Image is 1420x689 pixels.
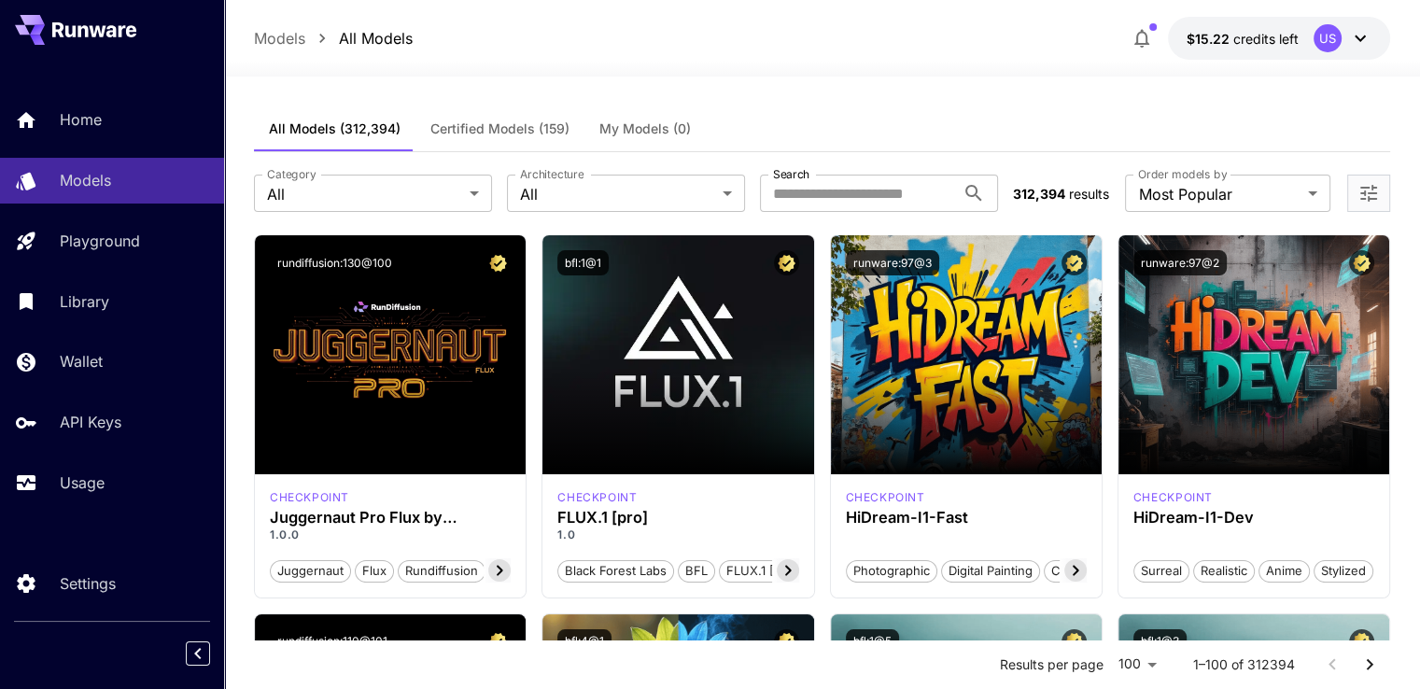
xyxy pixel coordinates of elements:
[1044,558,1116,583] button: Cinematic
[1357,182,1380,205] button: Open more filters
[557,489,637,506] div: fluxpro
[1133,489,1213,506] p: checkpoint
[941,558,1040,583] button: Digital Painting
[719,558,806,583] button: FLUX.1 [pro]
[1013,186,1065,202] span: 312,394
[557,250,609,275] button: bfl:1@1
[270,629,395,654] button: rundiffusion:110@101
[1314,558,1373,583] button: Stylized
[1111,651,1163,678] div: 100
[1133,250,1227,275] button: runware:97@2
[1133,629,1187,654] button: bfl:1@3
[1259,562,1309,581] span: Anime
[846,509,1087,527] h3: HiDream-I1-Fast
[60,350,103,373] p: Wallet
[1061,629,1087,654] button: Certified Model – Vetted for best performance and includes a commercial license.
[774,250,799,275] button: Certified Model – Vetted for best performance and includes a commercial license.
[60,471,105,494] p: Usage
[1193,655,1295,674] p: 1–100 of 312394
[1138,183,1300,205] span: Most Popular
[485,250,511,275] button: Certified Model – Vetted for best performance and includes a commercial license.
[599,120,691,137] span: My Models (0)
[1194,562,1254,581] span: Realistic
[1193,558,1255,583] button: Realistic
[60,230,140,252] p: Playground
[1314,24,1342,52] div: US
[200,637,224,670] div: Collapse sidebar
[60,169,111,191] p: Models
[846,558,937,583] button: Photographic
[270,558,351,583] button: juggernaut
[430,120,569,137] span: Certified Models (159)
[1349,629,1374,654] button: Certified Model – Vetted for best performance and includes a commercial license.
[846,629,899,654] button: bfl:1@5
[558,562,673,581] span: Black Forest Labs
[271,562,350,581] span: juggernaut
[270,489,349,506] p: checkpoint
[773,166,809,182] label: Search
[355,558,394,583] button: flux
[1233,31,1299,47] span: credits left
[679,562,714,581] span: BFL
[557,509,798,527] h3: FLUX.1 [pro]
[557,527,798,543] p: 1.0
[270,509,511,527] h3: Juggernaut Pro Flux by RunDiffusion
[1168,17,1390,60] button: $15.21776US
[60,572,116,595] p: Settings
[1133,509,1374,527] h3: HiDream-I1-Dev
[1000,655,1104,674] p: Results per page
[720,562,805,581] span: FLUX.1 [pro]
[254,27,413,49] nav: breadcrumb
[1045,562,1115,581] span: Cinematic
[1061,250,1087,275] button: Certified Model – Vetted for best performance and includes a commercial license.
[1069,186,1109,202] span: results
[270,527,511,543] p: 1.0.0
[399,562,485,581] span: rundiffusion
[356,562,393,581] span: flux
[60,411,121,433] p: API Keys
[557,558,674,583] button: Black Forest Labs
[774,629,799,654] button: Certified Model – Vetted for best performance and includes a commercial license.
[1134,562,1188,581] span: Surreal
[60,290,109,313] p: Library
[267,166,316,182] label: Category
[1187,29,1299,49] div: $15.21776
[1349,250,1374,275] button: Certified Model – Vetted for best performance and includes a commercial license.
[398,558,485,583] button: rundiffusion
[270,489,349,506] div: FLUX.1 D
[1315,562,1372,581] span: Stylized
[60,108,102,131] p: Home
[1133,558,1189,583] button: Surreal
[678,558,715,583] button: BFL
[485,629,511,654] button: Certified Model – Vetted for best performance and includes a commercial license.
[557,629,612,654] button: bfl:4@1
[1133,489,1213,506] div: HiDream Dev
[1187,31,1233,47] span: $15.22
[269,120,401,137] span: All Models (312,394)
[1138,166,1227,182] label: Order models by
[267,183,462,205] span: All
[846,489,925,506] div: HiDream Fast
[339,27,413,49] a: All Models
[520,183,715,205] span: All
[254,27,305,49] a: Models
[1351,646,1388,683] button: Go to next page
[847,562,936,581] span: Photographic
[846,250,939,275] button: runware:97@3
[942,562,1039,581] span: Digital Painting
[520,166,583,182] label: Architecture
[186,641,210,666] button: Collapse sidebar
[557,489,637,506] p: checkpoint
[270,250,400,275] button: rundiffusion:130@100
[1258,558,1310,583] button: Anime
[846,489,925,506] p: checkpoint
